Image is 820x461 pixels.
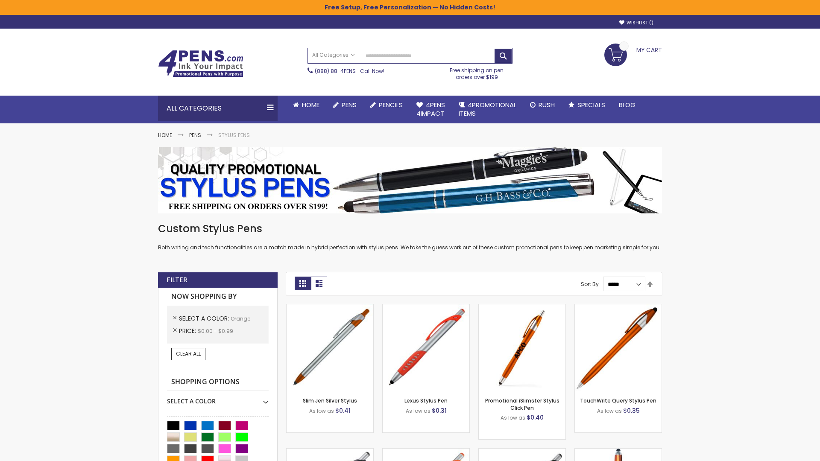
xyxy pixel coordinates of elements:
[158,222,662,236] h1: Custom Stylus Pens
[198,327,233,335] span: $0.00 - $0.99
[309,407,334,414] span: As low as
[179,314,231,323] span: Select A Color
[158,222,662,251] div: Both writing and tech functionalities are a match made in hybrid perfection with stylus pens. We ...
[527,413,544,422] span: $0.40
[597,407,622,414] span: As low as
[302,100,319,109] span: Home
[479,304,565,391] img: Promotional iSlimster Stylus Click Pen-Orange
[581,280,599,288] label: Sort By
[218,131,250,139] strong: Stylus Pens
[342,100,357,109] span: Pens
[287,304,373,311] a: Slim Jen Silver Stylus-Orange
[287,304,373,391] img: Slim Jen Silver Stylus-Orange
[176,350,201,357] span: Clear All
[562,96,612,114] a: Specials
[303,397,357,404] a: Slim Jen Silver Stylus
[575,304,662,311] a: TouchWrite Query Stylus Pen-Orange
[619,100,635,109] span: Blog
[158,147,662,213] img: Stylus Pens
[286,96,326,114] a: Home
[335,406,351,415] span: $0.41
[158,50,243,77] img: 4Pens Custom Pens and Promotional Products
[441,64,513,81] div: Free shipping on pen orders over $199
[312,52,355,58] span: All Categories
[326,96,363,114] a: Pens
[404,397,448,404] a: Lexus Stylus Pen
[167,288,269,306] strong: Now Shopping by
[231,315,250,322] span: Orange
[315,67,384,75] span: - Call Now!
[580,397,656,404] a: TouchWrite Query Stylus Pen
[315,67,356,75] a: (888) 88-4PENS
[539,100,555,109] span: Rush
[171,348,205,360] a: Clear All
[189,131,201,139] a: Pens
[379,100,403,109] span: Pencils
[363,96,410,114] a: Pencils
[287,448,373,455] a: Boston Stylus Pen-Orange
[575,448,662,455] a: TouchWrite Command Stylus Pen-Orange
[501,414,525,421] span: As low as
[612,96,642,114] a: Blog
[452,96,523,123] a: 4PROMOTIONALITEMS
[308,48,359,62] a: All Categories
[485,397,559,411] a: Promotional iSlimster Stylus Click Pen
[383,304,469,391] img: Lexus Stylus Pen-Orange
[167,373,269,391] strong: Shopping Options
[416,100,445,118] span: 4Pens 4impact
[295,277,311,290] strong: Grid
[575,304,662,391] img: TouchWrite Query Stylus Pen-Orange
[623,406,640,415] span: $0.35
[523,96,562,114] a: Rush
[432,406,447,415] span: $0.31
[167,275,187,285] strong: Filter
[158,131,172,139] a: Home
[167,391,269,406] div: Select A Color
[179,327,198,335] span: Price
[158,96,278,121] div: All Categories
[410,96,452,123] a: 4Pens4impact
[619,20,653,26] a: Wishlist
[577,100,605,109] span: Specials
[383,304,469,311] a: Lexus Stylus Pen-Orange
[383,448,469,455] a: Boston Silver Stylus Pen-Orange
[479,304,565,311] a: Promotional iSlimster Stylus Click Pen-Orange
[459,100,516,118] span: 4PROMOTIONAL ITEMS
[406,407,430,414] span: As low as
[479,448,565,455] a: Lexus Metallic Stylus Pen-Orange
